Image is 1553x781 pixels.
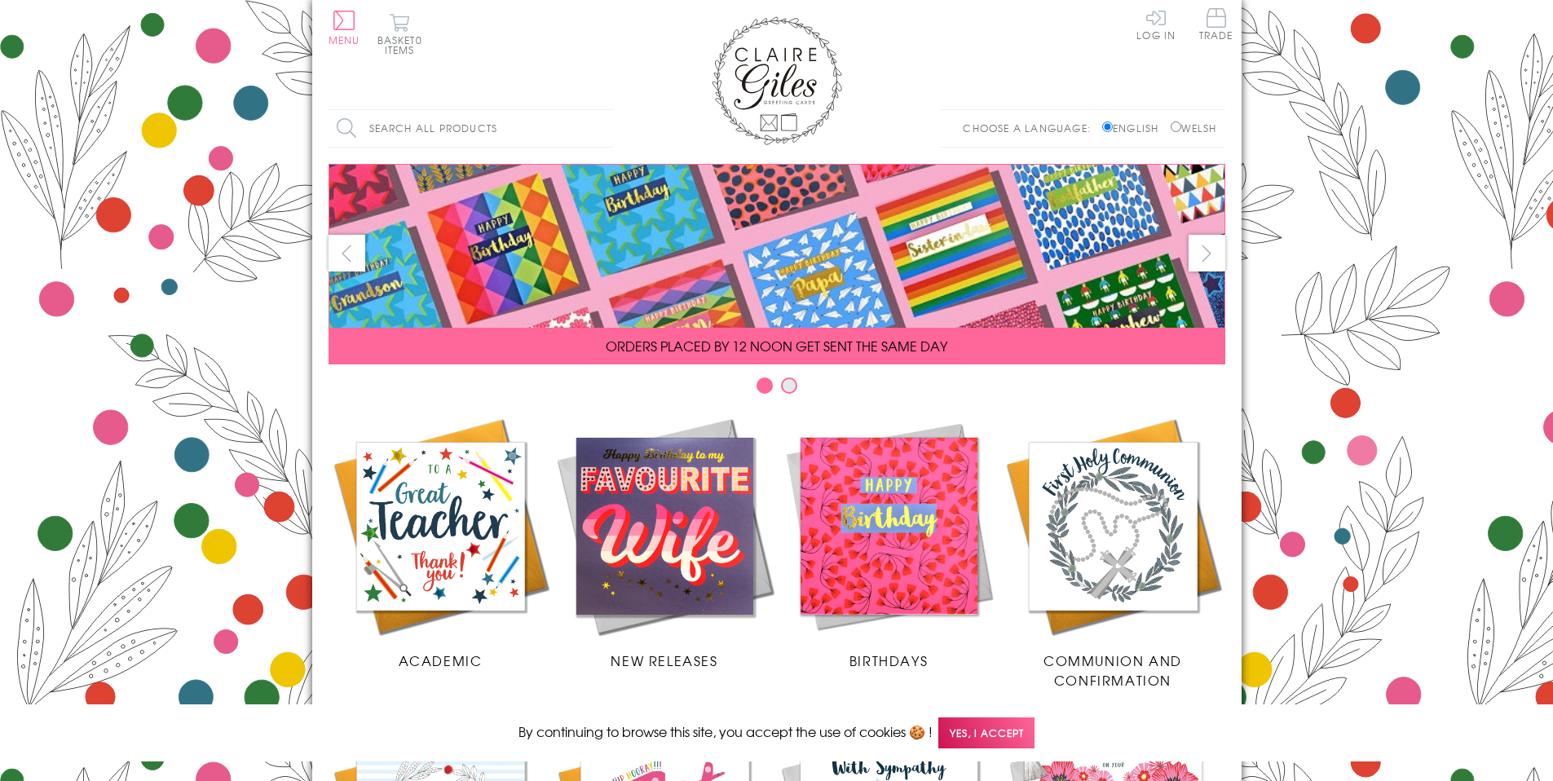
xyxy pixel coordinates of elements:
[1189,235,1225,271] button: next
[553,414,777,670] a: New Releases
[611,651,717,670] span: New Releases
[329,414,553,670] a: Academic
[1171,121,1217,135] label: Welsh
[777,414,1001,670] a: Birthdays
[1001,414,1225,690] a: Communion and Confirmation
[1199,8,1233,40] span: Trade
[1102,121,1113,132] input: English
[385,33,422,57] span: 0 items
[329,11,360,45] button: Menu
[377,13,422,55] button: Basket0 items
[1043,651,1182,690] span: Communion and Confirmation
[757,377,773,394] button: Carousel Page 1 (Current Slide)
[849,651,928,670] span: Birthdays
[598,110,614,147] input: Search
[963,121,1099,135] p: Choose a language:
[606,336,947,355] span: ORDERS PLACED BY 12 NOON GET SENT THE SAME DAY
[329,377,1225,402] div: Carousel Pagination
[1171,121,1181,132] input: Welsh
[399,651,483,670] span: Academic
[1136,8,1176,40] a: Log In
[329,33,360,47] span: Menu
[781,377,797,394] button: Carousel Page 2
[329,235,365,271] button: prev
[1102,121,1167,135] label: English
[329,110,614,147] input: Search all products
[1199,8,1233,43] a: Trade
[938,717,1035,749] span: Yes, I accept
[712,16,842,145] img: Claire Giles Greetings Cards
